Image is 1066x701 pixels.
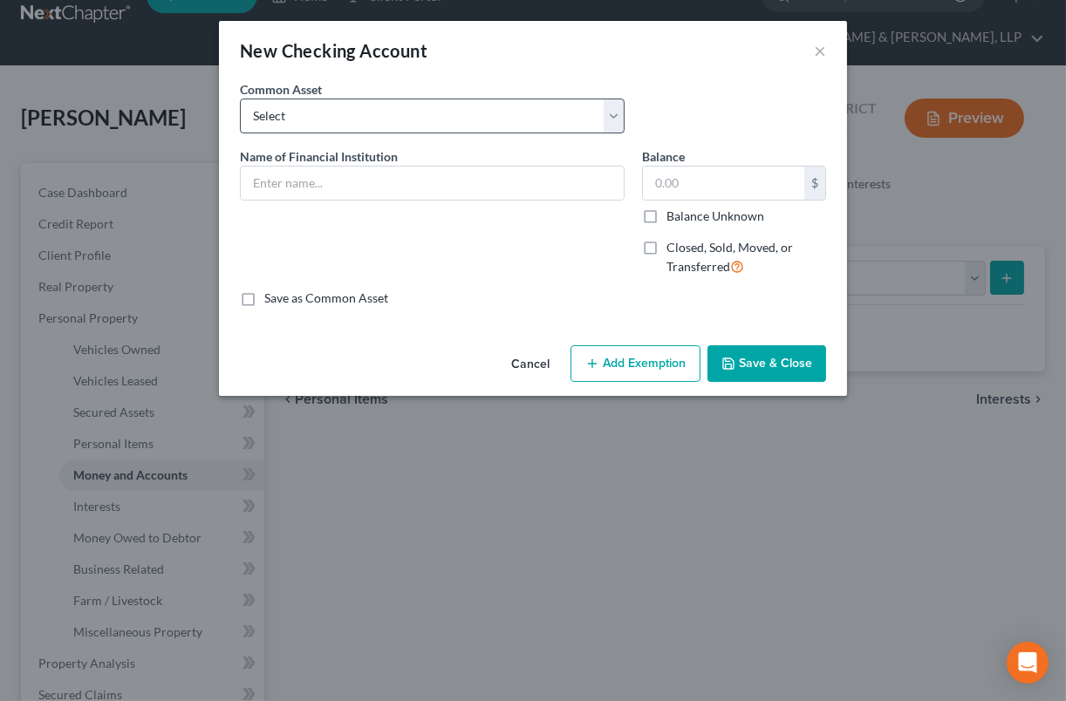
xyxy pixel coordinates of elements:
[643,167,804,200] input: 0.00
[1007,642,1049,684] div: Open Intercom Messenger
[571,345,700,382] button: Add Exemption
[707,345,826,382] button: Save & Close
[497,347,564,382] button: Cancel
[240,38,427,63] div: New Checking Account
[241,167,624,200] input: Enter name...
[814,40,826,61] button: ×
[666,208,764,225] label: Balance Unknown
[666,240,793,274] span: Closed, Sold, Moved, or Transferred
[240,149,398,164] span: Name of Financial Institution
[642,147,685,166] label: Balance
[240,80,322,99] label: Common Asset
[804,167,825,200] div: $
[264,289,388,307] label: Save as Common Asset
